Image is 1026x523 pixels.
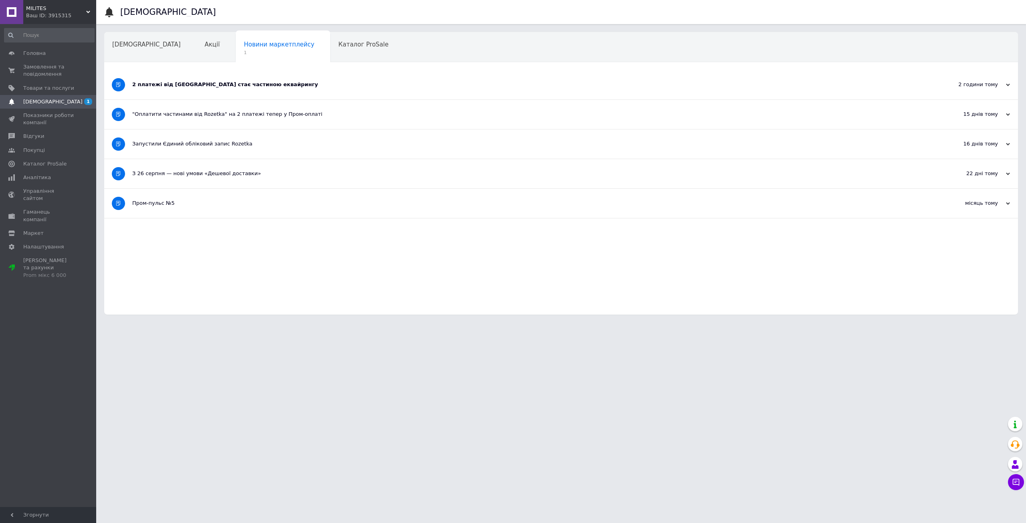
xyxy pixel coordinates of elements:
[23,174,51,181] span: Аналітика
[930,81,1010,88] div: 2 години тому
[4,28,95,42] input: Пошук
[23,257,74,279] span: [PERSON_NAME] та рахунки
[23,160,67,168] span: Каталог ProSale
[23,85,74,92] span: Товари та послуги
[23,98,83,105] span: [DEMOGRAPHIC_DATA]
[26,5,86,12] span: MILITES
[23,188,74,202] span: Управління сайтом
[132,140,930,147] div: Запустили Єдиний обліковий запис Rozetka
[930,140,1010,147] div: 16 днів тому
[132,111,930,118] div: "Оплатити частинами від Rozetka" на 2 платежі тепер у Пром-оплаті
[1008,474,1024,490] button: Чат з покупцем
[23,243,64,250] span: Налаштування
[26,12,96,19] div: Ваш ID: 3915315
[205,41,220,48] span: Акції
[132,170,930,177] div: З 26 серпня — нові умови «Дешевої доставки»
[132,200,930,207] div: Пром-пульс №5
[930,200,1010,207] div: місяць тому
[84,98,92,105] span: 1
[23,230,44,237] span: Маркет
[112,41,181,48] span: [DEMOGRAPHIC_DATA]
[930,170,1010,177] div: 22 дні тому
[244,41,314,48] span: Новини маркетплейсу
[338,41,388,48] span: Каталог ProSale
[23,50,46,57] span: Головна
[23,208,74,223] span: Гаманець компанії
[23,63,74,78] span: Замовлення та повідомлення
[930,111,1010,118] div: 15 днів тому
[120,7,216,17] h1: [DEMOGRAPHIC_DATA]
[23,112,74,126] span: Показники роботи компанії
[23,147,45,154] span: Покупці
[244,50,314,56] span: 1
[132,81,930,88] div: 2 платежі від [GEOGRAPHIC_DATA] стає частиною еквайрингу
[23,133,44,140] span: Відгуки
[23,272,74,279] div: Prom мікс 6 000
